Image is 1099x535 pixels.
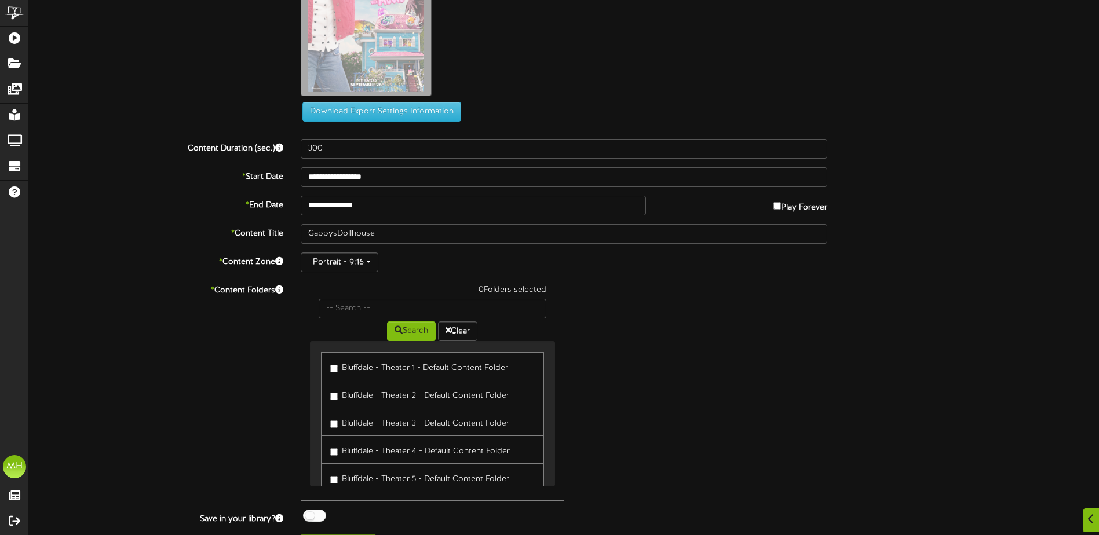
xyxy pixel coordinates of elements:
div: MH [3,455,26,478]
label: Play Forever [773,196,827,214]
label: Bluffdale - Theater 1 - Default Content Folder [330,358,508,374]
input: Title of this Content [301,224,827,244]
a: Download Export Settings Information [297,107,461,116]
label: Content Duration (sec.) [20,139,292,155]
label: Bluffdale - Theater 4 - Default Content Folder [330,442,510,457]
div: 0 Folders selected [310,284,554,299]
label: Start Date [20,167,292,183]
label: End Date [20,196,292,211]
label: Content Title [20,224,292,240]
input: Bluffdale - Theater 1 - Default Content Folder [330,365,338,372]
input: Play Forever [773,202,781,210]
label: Content Zone [20,252,292,268]
button: Clear [438,321,477,341]
input: Bluffdale - Theater 5 - Default Content Folder [330,476,338,483]
label: Bluffdale - Theater 2 - Default Content Folder [330,386,509,402]
input: Bluffdale - Theater 3 - Default Content Folder [330,420,338,428]
input: -- Search -- [319,299,546,318]
button: Search [387,321,436,341]
input: Bluffdale - Theater 4 - Default Content Folder [330,448,338,456]
label: Bluffdale - Theater 3 - Default Content Folder [330,414,509,430]
label: Bluffdale - Theater 5 - Default Content Folder [330,470,509,485]
button: Download Export Settings Information [302,102,461,122]
button: Portrait - 9:16 [301,252,378,272]
input: Bluffdale - Theater 2 - Default Content Folder [330,393,338,400]
label: Content Folders [20,281,292,296]
label: Save in your library? [20,510,292,525]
